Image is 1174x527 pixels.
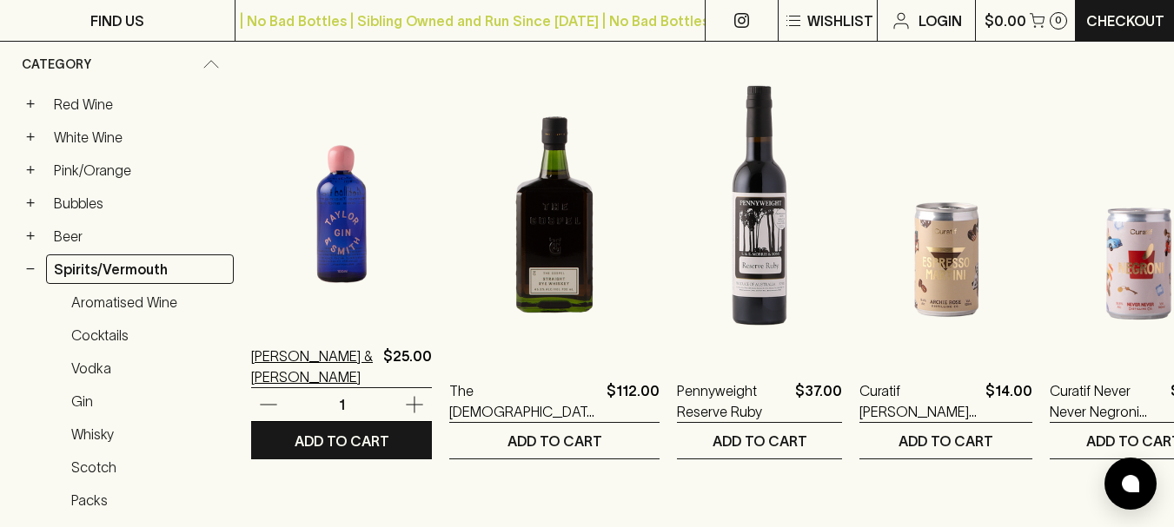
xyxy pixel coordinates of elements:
a: Curatif [PERSON_NAME] Espresso Martini Cocktail [859,380,978,422]
a: Curatif Never Never Negroni Cocktail Can [1050,380,1164,422]
span: Category [22,54,91,76]
button: + [22,161,39,179]
a: Vodka [63,353,234,383]
button: + [22,194,39,212]
p: ADD TO CART [713,431,807,451]
p: $25.00 [383,346,432,387]
p: Wishlist [807,10,873,31]
button: ADD TO CART [859,423,1032,458]
a: White Wine [46,122,234,152]
a: Aromatised Wine [63,287,234,317]
a: [PERSON_NAME] & [PERSON_NAME] [251,346,376,387]
button: − [22,260,39,278]
img: Pennyweight Reserve Ruby [677,50,842,354]
p: $37.00 [795,380,842,422]
div: Category [22,40,234,89]
a: Pennyweight Reserve Ruby [677,380,788,422]
button: + [22,227,39,245]
button: ADD TO CART [677,423,842,458]
p: Checkout [1086,10,1164,31]
a: Packs [63,485,234,515]
img: The Gospel Straight Rye Whiskey [449,50,660,354]
p: ADD TO CART [507,431,602,451]
p: ADD TO CART [295,431,389,451]
button: ADD TO CART [251,423,432,458]
p: FIND US [90,10,144,31]
a: The [DEMOGRAPHIC_DATA] Straight Rye Whiskey [449,380,600,422]
img: bubble-icon [1122,475,1139,492]
p: $14.00 [985,380,1032,422]
a: Gin [63,386,234,416]
a: Beer [46,221,234,251]
img: Taylor & Smith Gin [251,16,432,319]
p: 1 [321,395,362,414]
a: Red Wine [46,89,234,119]
a: Pink/Orange [46,155,234,185]
a: Scotch [63,452,234,482]
button: ADD TO CART [449,423,660,458]
img: Curatif Archie Rose Espresso Martini Cocktail [859,50,1032,354]
p: 0 [1055,16,1062,25]
p: ADD TO CART [899,431,993,451]
p: $112.00 [607,380,660,422]
a: Spirits/Vermouth [46,254,234,284]
p: Login [919,10,962,31]
a: Bubbles [46,188,234,218]
a: Cocktails [63,320,234,350]
button: + [22,96,39,113]
p: $0.00 [985,10,1026,31]
button: + [22,128,39,146]
a: Whisky [63,419,234,449]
